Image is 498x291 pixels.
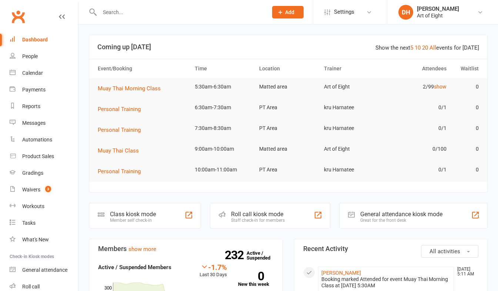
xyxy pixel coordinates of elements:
[238,271,264,282] strong: 0
[98,168,141,175] span: Personal Training
[10,48,78,65] a: People
[321,140,385,158] td: Art of Eight
[256,140,321,158] td: Matted area
[22,284,40,290] div: Roll call
[421,245,478,258] button: All activities
[22,70,43,76] div: Calendar
[22,120,46,126] div: Messages
[256,78,321,96] td: Matted area
[398,5,413,20] div: DH
[415,44,421,51] a: 10
[272,6,304,19] button: Add
[10,215,78,231] a: Tasks
[191,120,256,137] td: 7:30am-8:30am
[9,7,27,26] a: Clubworx
[385,161,450,178] td: 0/1
[191,78,256,96] td: 5:30am-6:30am
[22,37,48,43] div: Dashboard
[385,140,450,158] td: 0/100
[450,120,482,137] td: 0
[303,245,479,252] h3: Recent Activity
[10,165,78,181] a: Gradings
[22,220,36,226] div: Tasks
[238,272,274,287] a: 0New this week
[191,140,256,158] td: 9:00am-10:00am
[98,146,144,155] button: Muay Thai Class
[45,186,51,192] span: 3
[225,250,247,261] strong: 232
[10,98,78,115] a: Reports
[98,84,166,93] button: Muay Thai Morning Class
[10,81,78,98] a: Payments
[98,85,161,92] span: Muay Thai Morning Class
[454,267,478,277] time: [DATE] 5:11 AM
[98,126,146,134] button: Personal Training
[321,270,361,276] a: [PERSON_NAME]
[10,31,78,48] a: Dashboard
[98,167,146,176] button: Personal Training
[321,276,451,289] div: Booking marked Attended for event Muay Thai Morning Class at [DATE] 5:30AM
[97,7,263,17] input: Search...
[22,53,38,59] div: People
[247,245,279,266] a: 232Active / Suspended
[385,59,450,78] th: Attendees
[98,245,274,252] h3: Members
[128,246,156,252] a: show more
[200,263,227,271] div: -1.7%
[256,161,321,178] td: PT Area
[231,218,285,223] div: Staff check-in for members
[321,120,385,137] td: kru Harnatee
[97,43,479,51] h3: Coming up [DATE]
[22,137,52,143] div: Automations
[256,59,321,78] th: Location
[10,65,78,81] a: Calendar
[422,44,428,51] a: 20
[385,120,450,137] td: 0/1
[10,148,78,165] a: Product Sales
[321,78,385,96] td: Art of Eight
[360,211,442,218] div: General attendance kiosk mode
[110,211,156,218] div: Class kiosk mode
[231,211,285,218] div: Roll call kiosk mode
[450,99,482,116] td: 0
[10,198,78,215] a: Workouts
[285,9,294,15] span: Add
[98,106,141,113] span: Personal Training
[417,6,459,12] div: [PERSON_NAME]
[321,99,385,116] td: kru Harnatee
[94,59,191,78] th: Event/Booking
[98,127,141,133] span: Personal Training
[360,218,442,223] div: Great for the front desk
[22,237,49,242] div: What's New
[375,43,479,52] div: Show the next events for [DATE]
[256,120,321,137] td: PT Area
[10,131,78,148] a: Automations
[22,267,67,273] div: General attendance
[321,59,385,78] th: Trainer
[334,4,354,20] span: Settings
[385,99,450,116] td: 0/1
[191,59,256,78] th: Time
[22,103,40,109] div: Reports
[450,140,482,158] td: 0
[450,59,482,78] th: Waitlist
[10,262,78,278] a: General attendance kiosk mode
[98,147,139,154] span: Muay Thai Class
[10,115,78,131] a: Messages
[98,264,171,271] strong: Active / Suspended Members
[10,231,78,248] a: What's New
[22,153,54,159] div: Product Sales
[434,84,447,90] a: show
[450,78,482,96] td: 0
[22,187,40,193] div: Waivers
[385,78,450,96] td: 2/99
[98,105,146,114] button: Personal Training
[256,99,321,116] td: PT Area
[22,203,44,209] div: Workouts
[191,161,256,178] td: 10:00am-11:00am
[191,99,256,116] td: 6:30am-7:30am
[22,170,43,176] div: Gradings
[110,218,156,223] div: Member self check-in
[410,44,413,51] a: 5
[430,248,460,255] span: All activities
